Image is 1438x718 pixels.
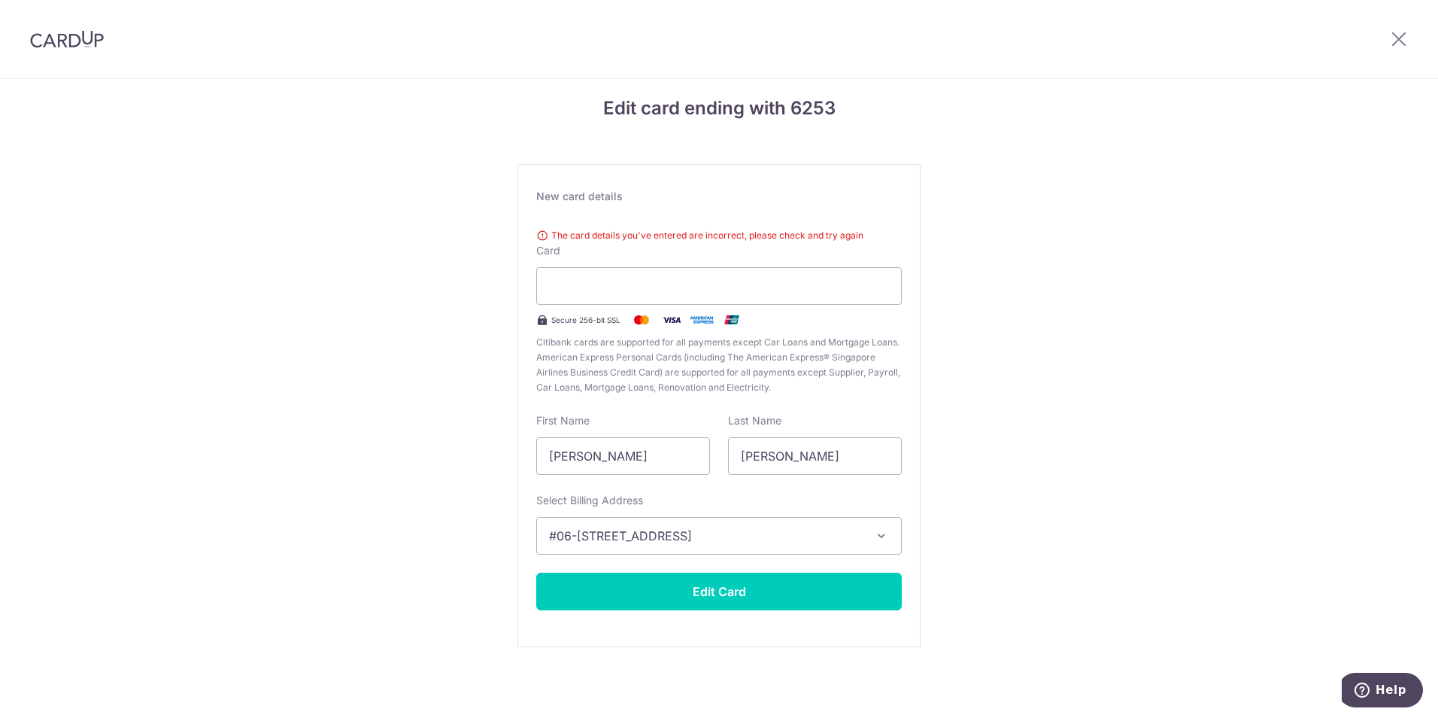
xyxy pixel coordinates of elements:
[717,311,747,329] img: .alt.unionpay
[536,517,902,555] button: #06-[STREET_ADDRESS]
[536,228,902,243] div: The card details you've entered are incorrect, please check and try again
[657,311,687,329] img: Visa
[536,573,902,610] button: Edit Card
[687,311,717,329] img: .alt.amex
[728,413,781,428] label: Last Name
[549,277,889,295] iframe: Secure card payment input frame
[549,527,862,545] span: #06-[STREET_ADDRESS]
[536,493,643,508] label: Select Billing Address
[536,189,902,204] div: New card details
[626,311,657,329] img: Mastercard
[728,437,902,475] input: Cardholder Last Name
[30,30,104,48] img: CardUp
[536,413,590,428] label: First Name
[536,437,710,475] input: Cardholder First Name
[1342,673,1423,710] iframe: Opens a widget where you can find more information
[536,243,560,258] label: Card
[517,95,921,122] h4: Edit card ending with 6253
[551,314,620,326] span: Secure 256-bit SSL
[536,335,902,395] span: Citibank cards are supported for all payments except Car Loans and Mortgage Loans. American Expre...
